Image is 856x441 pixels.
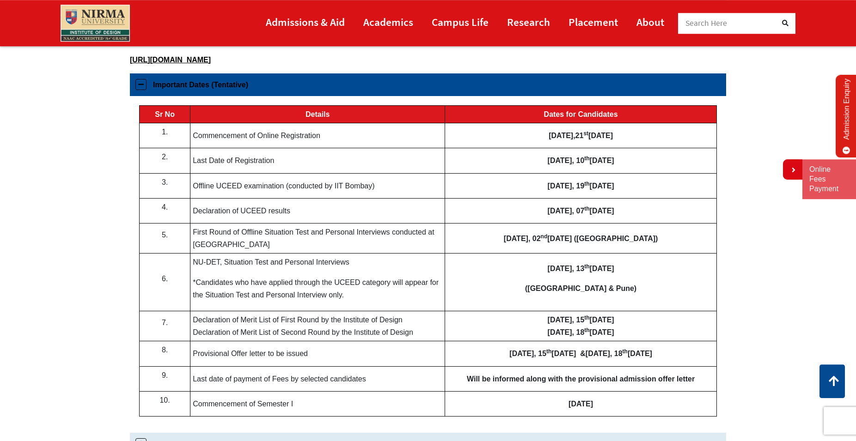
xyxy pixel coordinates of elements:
a: Research [507,12,550,32]
a: About [636,12,664,32]
p: 9. [142,369,188,381]
b: [DATE], 15 [DATE] & [509,350,586,357]
b: [DATE], 07 [548,207,585,215]
p: 5. [142,229,188,241]
b: [DATE] [590,157,614,164]
td: Last Date of Registration [190,148,445,173]
b: Sr [155,110,163,118]
b: ([GEOGRAPHIC_DATA] & Pune) [525,284,636,292]
td: Declaration of Merit List of First Round by the Institute of Design Declaration of Merit List of ... [190,311,445,341]
b: Dates for Candidates [544,110,618,118]
b: No [165,110,175,118]
sup: nd [541,233,548,240]
a: Important Dates (Tentative) [130,73,726,96]
b: 21 [575,132,584,139]
p: 2. [142,151,188,163]
b: [DATE], 10 [548,157,585,164]
p: 10. [142,394,188,406]
b: [DATE], [549,132,575,139]
span: Search Here [685,18,728,28]
sup: th [584,314,589,321]
b: [DATE] [569,400,593,408]
a: Academics [363,12,413,32]
sup: th [623,348,628,355]
a: Online Fees Payment [809,165,849,193]
b: st [583,130,588,137]
a: Campus Life [432,12,489,32]
a: [URL][DOMAIN_NAME] [130,56,211,64]
td: Provisional Offer letter to be issued [190,341,445,366]
b: [DATE], 13 [548,265,585,272]
b: th [584,155,589,162]
img: main_logo [61,5,130,42]
b: [DATE], 15 [DATE] [548,316,614,324]
td: Declaration of UCEED results [190,198,445,223]
sup: th [584,327,589,333]
a: Admissions & Aid [266,12,345,32]
sup: th [584,181,589,187]
td: NU-DET, Situation Test and Personal Interviews [190,254,445,311]
sup: th [584,263,589,270]
p: 7. [142,316,188,329]
b: Will be informed along with the provisional admission offer letter [467,375,695,383]
p: 1. [142,126,188,138]
td: First Round of Offline Situation Test and Personal Interviews conducted at [GEOGRAPHIC_DATA] [190,224,445,254]
td: Commencement of Semester I [190,391,445,416]
sup: th [546,348,551,355]
p: 4. [142,201,188,213]
p: *Candidates who have applied through the UCEED category will appear for the Situation Test and Pe... [193,276,442,301]
b: [DATE] [584,182,614,190]
td: Offline UCEED examination (conducted by IIT Bombay) [190,173,445,198]
b: [DATE] [584,265,614,272]
b: [DATE], 18 [DATE] [586,350,652,357]
sup: th [584,205,589,212]
b: [DATE], 0 [504,235,537,242]
p: 6. [142,272,188,285]
b: [DATE] [584,207,614,215]
b: [DATE], 19 [548,182,585,190]
a: Placement [569,12,618,32]
b: 2 [DATE] ([GEOGRAPHIC_DATA]) [537,235,658,242]
p: 8. [142,344,188,356]
b: [DATE], 18 [DATE] [548,328,614,336]
b: Details [306,110,330,118]
td: Commencement of Online Registration [190,123,445,148]
td: Last date of payment of Fees by selected candidates [190,366,445,391]
b: [DATE] [588,132,613,139]
p: 3. [142,176,188,188]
